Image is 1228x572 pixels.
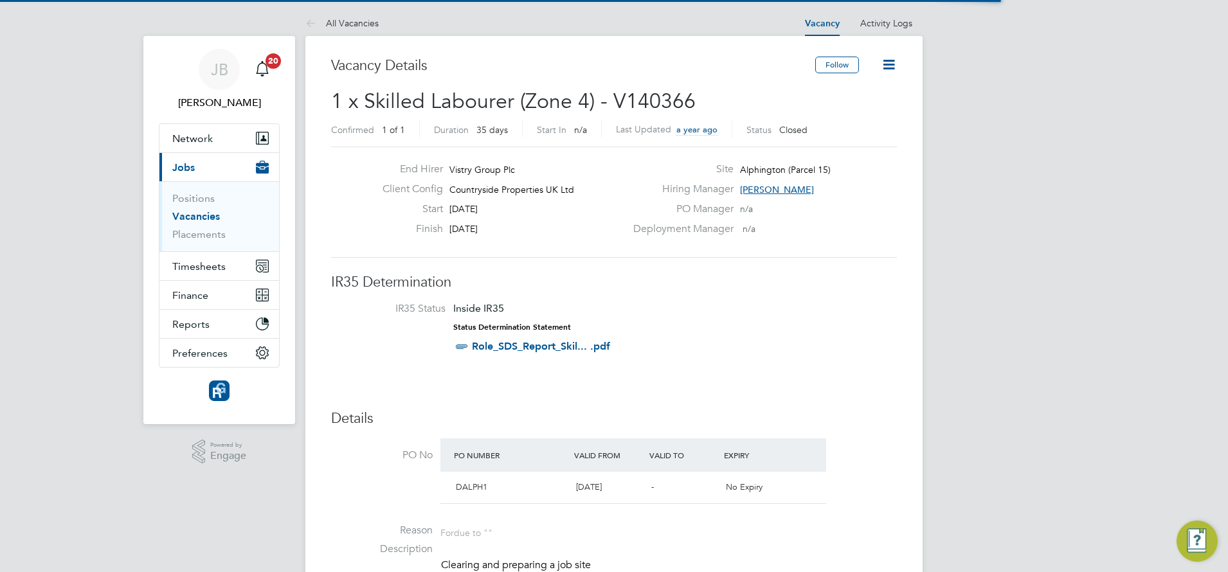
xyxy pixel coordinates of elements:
[860,17,912,29] a: Activity Logs
[344,302,446,316] label: IR35 Status
[651,481,654,492] span: -
[616,123,671,135] label: Last Updated
[331,124,374,136] label: Confirmed
[626,183,734,196] label: Hiring Manager
[159,49,280,111] a: JB[PERSON_NAME]
[266,53,281,69] span: 20
[676,124,718,135] span: a year ago
[626,202,734,216] label: PO Manager
[172,192,215,204] a: Positions
[453,323,571,332] strong: Status Determination Statement
[537,124,566,136] label: Start In
[331,57,815,75] h3: Vacancy Details
[740,203,753,215] span: n/a
[172,318,210,330] span: Reports
[740,184,814,195] span: [PERSON_NAME]
[372,202,443,216] label: Start
[382,124,405,136] span: 1 of 1
[746,124,772,136] label: Status
[815,57,859,73] button: Follow
[249,49,275,90] a: 20
[143,36,295,424] nav: Main navigation
[1177,521,1218,562] button: Engage Resource Center
[331,89,696,114] span: 1 x Skilled Labourer (Zone 4) - V140366
[372,222,443,236] label: Finish
[210,451,246,461] span: Engage
[331,449,433,462] label: PO No
[159,153,279,181] button: Jobs
[434,124,469,136] label: Duration
[571,443,646,467] div: Valid From
[721,443,796,467] div: Expiry
[159,310,279,338] button: Reports
[626,163,734,176] label: Site
[476,124,508,136] span: 35 days
[449,164,515,175] span: Vistry Group Plc
[372,163,443,176] label: End Hirer
[331,273,897,292] h3: IR35 Determination
[331,409,897,428] h3: Details
[159,380,280,401] a: Go to home page
[172,210,220,222] a: Vacancies
[574,124,587,136] span: n/a
[172,161,195,174] span: Jobs
[159,124,279,152] button: Network
[740,164,831,175] span: Alphington (Parcel 15)
[172,132,213,145] span: Network
[209,380,230,401] img: resourcinggroup-logo-retina.png
[211,61,228,78] span: JB
[172,289,208,301] span: Finance
[646,443,721,467] div: Valid To
[440,524,492,539] div: For due to ""
[372,183,443,196] label: Client Config
[331,542,433,556] label: Description
[159,95,280,111] span: Joe Belsten
[779,124,808,136] span: Closed
[159,281,279,309] button: Finance
[456,481,487,492] span: DALPH1
[453,302,504,314] span: Inside IR35
[449,203,478,215] span: [DATE]
[159,181,279,251] div: Jobs
[192,440,247,464] a: Powered byEngage
[172,260,226,273] span: Timesheets
[743,223,755,235] span: n/a
[159,252,279,280] button: Timesheets
[576,481,602,492] span: [DATE]
[626,222,734,236] label: Deployment Manager
[726,481,763,492] span: No Expiry
[172,347,228,359] span: Preferences
[449,184,574,195] span: Countryside Properties UK Ltd
[331,524,433,537] label: Reason
[472,340,610,352] a: Role_SDS_Report_Skil... .pdf
[172,228,226,240] a: Placements
[451,443,571,467] div: PO Number
[210,440,246,451] span: Powered by
[305,17,379,29] a: All Vacancies
[449,223,478,235] span: [DATE]
[805,18,840,29] a: Vacancy
[159,339,279,367] button: Preferences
